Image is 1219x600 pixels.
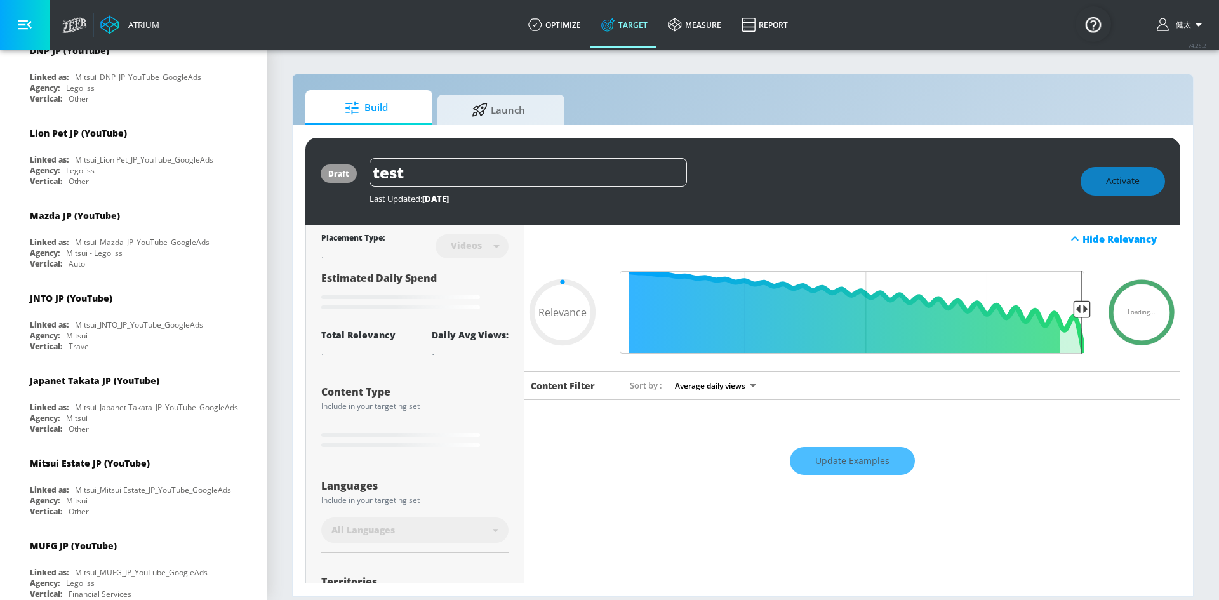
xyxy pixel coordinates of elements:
[30,330,60,341] div: Agency:
[69,176,89,187] div: Other
[1076,6,1111,42] button: Open Resource Center
[69,258,85,269] div: Auto
[432,329,509,341] div: Daily Avg Views:
[30,589,62,599] div: Vertical:
[30,210,120,222] div: Mazda JP (YouTube)
[30,248,60,258] div: Agency:
[321,271,509,314] div: Estimated Daily Spend
[20,200,246,272] div: Mazda JP (YouTube)Linked as:Mitsui_Mazda_JP_YouTube_GoogleAdsAgency:Mitsui - LegolissVertical:Auto
[591,2,658,48] a: Target
[69,589,131,599] div: Financial Services
[69,93,89,104] div: Other
[30,578,60,589] div: Agency:
[30,567,69,578] div: Linked as:
[30,506,62,517] div: Vertical:
[75,72,201,83] div: Mitsui_DNP_JP_YouTube_GoogleAds
[30,341,62,352] div: Vertical:
[66,165,95,176] div: Legoliss
[75,484,231,495] div: Mitsui_Mitsui Estate_JP_YouTube_GoogleAds
[658,2,731,48] a: measure
[321,232,385,246] div: Placement Type:
[321,481,509,491] div: Languages
[30,127,127,139] div: Lion Pet JP (YouTube)
[75,319,203,330] div: Mitsui_JNTO_JP_YouTube_GoogleAds
[328,168,349,179] div: draft
[30,93,62,104] div: Vertical:
[370,193,1068,204] div: Last Updated:
[20,117,246,190] div: Lion Pet JP (YouTube)Linked as:Mitsui_Lion Pet_JP_YouTube_GoogleAdsAgency:LegolissVertical:Other
[20,283,246,355] div: JNTO JP (YouTube)Linked as:Mitsui_JNTO_JP_YouTube_GoogleAdsAgency:MitsuiVertical:Travel
[100,15,159,34] a: Atrium
[30,423,62,434] div: Vertical:
[630,380,662,391] span: Sort by
[30,375,159,387] div: Japanet Takata JP (YouTube)
[30,540,117,552] div: MUFG JP (YouTube)
[1171,20,1191,30] span: login as: kenta.kurishima@mbk-digital.co.jp
[30,258,62,269] div: Vertical:
[524,225,1180,253] div: Hide Relevancy
[538,307,587,317] span: Relevance
[20,448,246,520] div: Mitsui Estate JP (YouTube)Linked as:Mitsui_Mitsui Estate_JP_YouTube_GoogleAdsAgency:MitsuiVertica...
[321,387,509,397] div: Content Type
[30,413,60,423] div: Agency:
[321,403,509,410] div: Include in your targeting set
[30,165,60,176] div: Agency:
[30,44,109,57] div: DNP JP (YouTube)
[1189,42,1206,49] span: v 4.25.2
[69,341,91,352] div: Travel
[30,72,69,83] div: Linked as:
[318,93,415,123] span: Build
[30,457,150,469] div: Mitsui Estate JP (YouTube)
[30,495,60,506] div: Agency:
[66,413,88,423] div: Mitsui
[1082,232,1173,245] div: Hide Relevancy
[444,240,488,251] div: Videos
[30,83,60,93] div: Agency:
[731,2,798,48] a: Report
[66,578,95,589] div: Legoliss
[1128,309,1156,316] span: Loading...
[123,19,159,30] div: Atrium
[321,271,437,285] span: Estimated Daily Spend
[30,319,69,330] div: Linked as:
[75,154,213,165] div: Mitsui_Lion Pet_JP_YouTube_GoogleAds
[531,380,595,392] h6: Content Filter
[321,517,509,543] div: All Languages
[30,154,69,165] div: Linked as:
[30,484,69,495] div: Linked as:
[518,2,591,48] a: optimize
[30,237,69,248] div: Linked as:
[75,237,210,248] div: Mitsui_Mazda_JP_YouTube_GoogleAds
[422,193,449,204] span: [DATE]
[20,365,246,437] div: Japanet Takata JP (YouTube)Linked as:Mitsui_Japanet Takata_JP_YouTube_GoogleAdsAgency:MitsuiVerti...
[331,524,395,537] span: All Languages
[321,577,509,587] div: Territories
[66,83,95,93] div: Legoliss
[66,495,88,506] div: Mitsui
[30,402,69,413] div: Linked as:
[69,423,89,434] div: Other
[613,271,1091,354] input: Final Threshold
[1157,17,1206,32] button: 健太
[66,330,88,341] div: Mitsui
[30,292,112,304] div: JNTO JP (YouTube)
[321,497,509,504] div: Include in your targeting set
[30,176,62,187] div: Vertical:
[20,35,246,107] div: DNP JP (YouTube)Linked as:Mitsui_DNP_JP_YouTube_GoogleAdsAgency:LegolissVertical:Other
[66,248,123,258] div: Mitsui - Legoliss
[69,506,89,517] div: Other
[450,95,547,125] span: Launch
[321,329,396,341] div: Total Relevancy
[75,567,208,578] div: Mitsui_MUFG_JP_YouTube_GoogleAds
[75,402,238,413] div: Mitsui_Japanet Takata_JP_YouTube_GoogleAds
[669,377,761,394] div: Average daily views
